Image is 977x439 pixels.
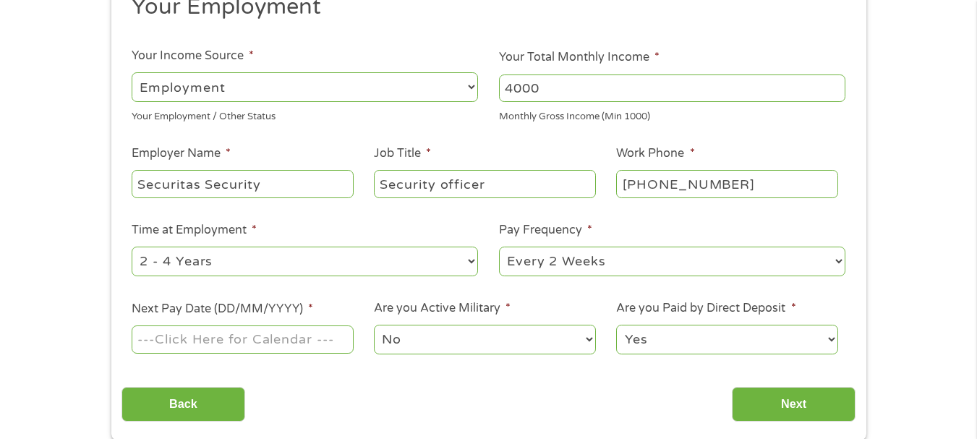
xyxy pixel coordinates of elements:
label: Are you Paid by Direct Deposit [616,301,795,316]
label: Work Phone [616,146,694,161]
label: Your Income Source [132,48,254,64]
input: Walmart [132,170,353,197]
label: Time at Employment [132,223,257,238]
input: ---Click Here for Calendar --- [132,325,353,353]
input: 1800 [499,74,845,102]
div: Monthly Gross Income (Min 1000) [499,105,845,124]
label: Employer Name [132,146,231,161]
label: Are you Active Military [374,301,511,316]
div: Your Employment / Other Status [132,105,478,124]
input: Back [121,387,245,422]
input: (231) 754-4010 [616,170,837,197]
label: Next Pay Date (DD/MM/YYYY) [132,302,313,317]
label: Your Total Monthly Income [499,50,660,65]
label: Job Title [374,146,431,161]
input: Next [732,387,856,422]
input: Cashier [374,170,595,197]
label: Pay Frequency [499,223,592,238]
